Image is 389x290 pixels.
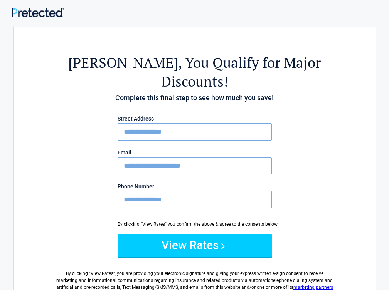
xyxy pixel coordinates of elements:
span: [PERSON_NAME] [68,53,178,72]
h4: Complete this final step to see how much you save! [56,93,333,103]
h2: , You Qualify for Major Discounts! [56,53,333,91]
img: Main Logo [12,8,64,17]
span: View Rates [91,271,113,276]
label: Street Address [118,116,272,121]
div: By clicking "View Rates" you confirm the above & agree to the consents below [118,221,272,228]
label: Email [118,150,272,155]
label: Phone Number [118,184,272,189]
button: View Rates [118,234,272,257]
